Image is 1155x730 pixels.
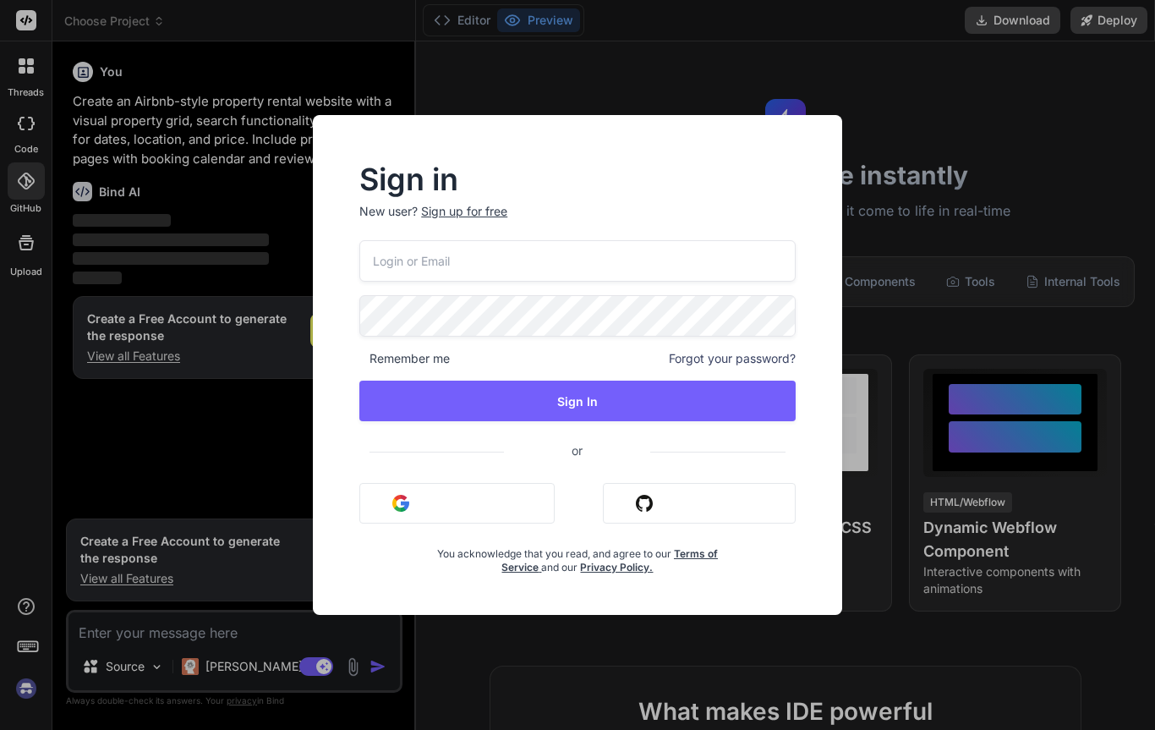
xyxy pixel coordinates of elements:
a: Privacy Policy. [580,561,653,574]
div: Sign up for free [421,203,507,220]
p: New user? [359,203,796,240]
input: Login or Email [359,240,796,282]
span: or [504,430,650,471]
button: Sign In [359,381,796,421]
a: Terms of Service [501,547,718,574]
span: Forgot your password? [669,350,796,367]
button: Sign in with Github [603,483,796,524]
img: github [636,495,653,512]
div: You acknowledge that you read, and agree to our and our [432,537,723,574]
h2: Sign in [359,166,796,193]
span: Remember me [359,350,450,367]
img: google [392,495,409,512]
button: Sign in with Google [359,483,555,524]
